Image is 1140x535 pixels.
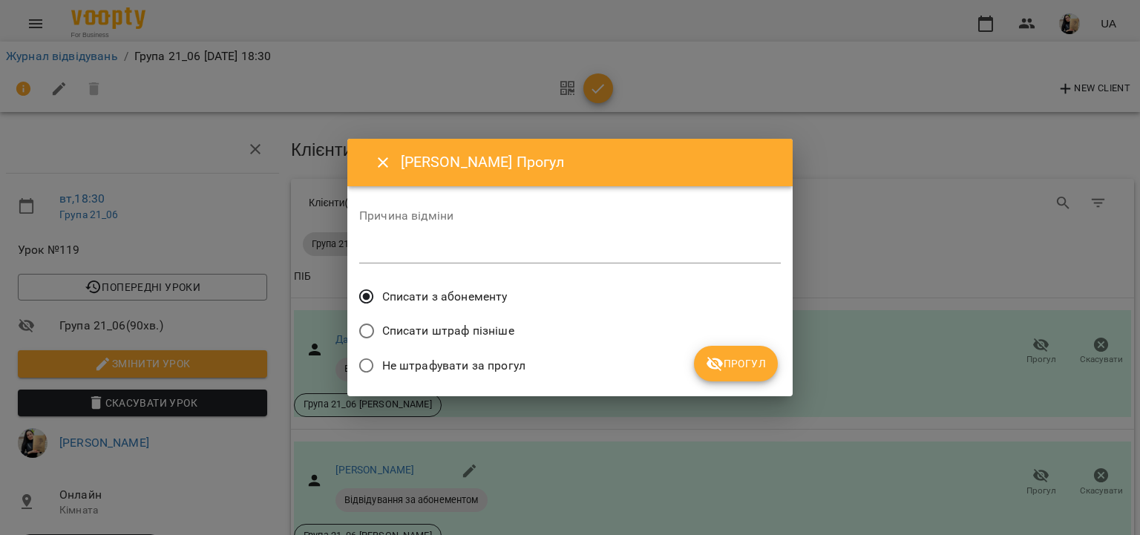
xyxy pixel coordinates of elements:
span: Списати з абонементу [382,288,508,306]
h6: [PERSON_NAME] Прогул [401,151,775,174]
span: Не штрафувати за прогул [382,357,525,375]
span: Списати штраф пізніше [382,322,514,340]
label: Причина відміни [359,210,781,222]
button: Close [365,145,401,180]
button: Прогул [694,346,778,381]
span: Прогул [706,355,766,372]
